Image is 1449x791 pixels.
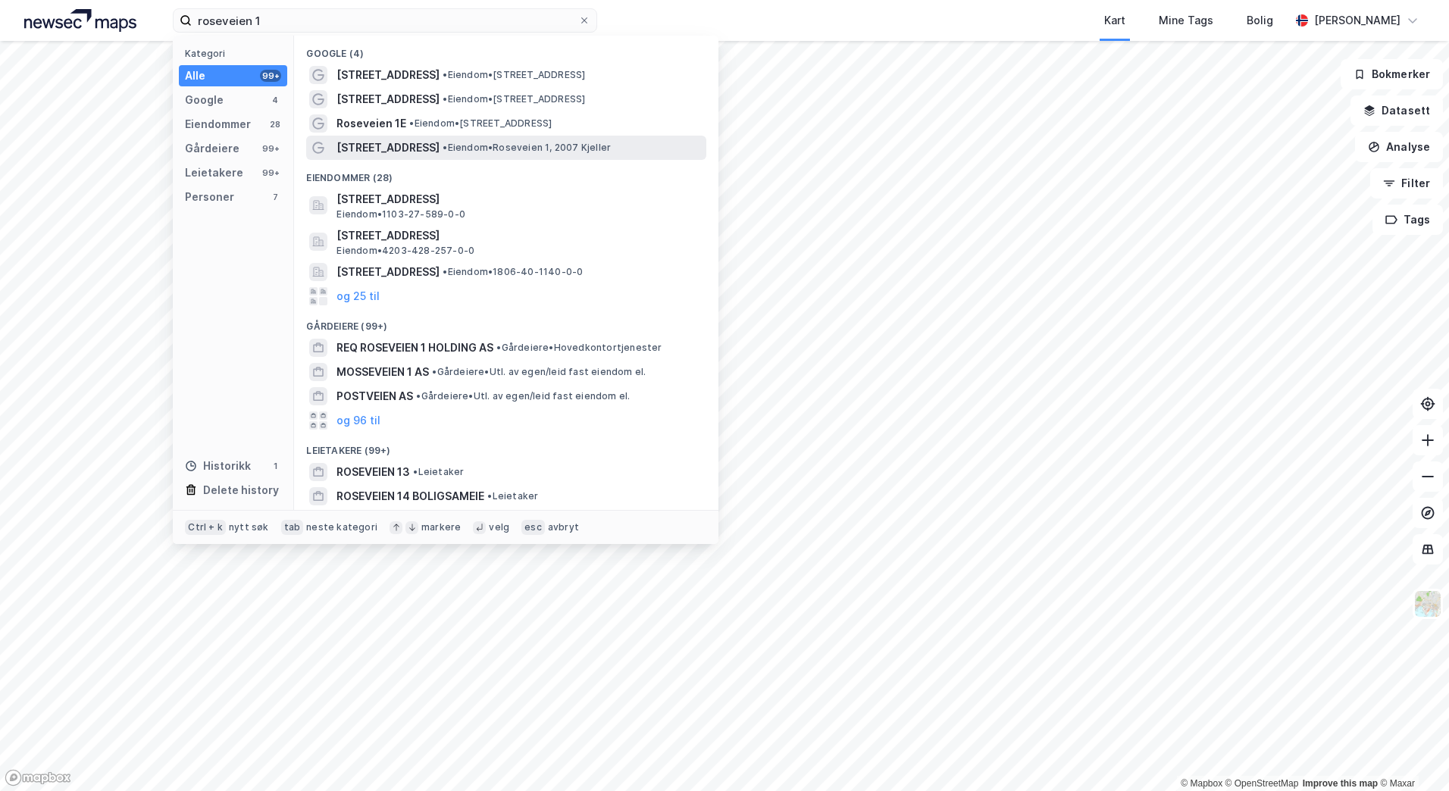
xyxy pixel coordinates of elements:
[421,521,461,533] div: markere
[432,366,646,378] span: Gårdeiere • Utl. av egen/leid fast eiendom el.
[294,160,718,187] div: Eiendommer (28)
[1373,718,1449,791] iframe: Chat Widget
[1159,11,1213,30] div: Mine Tags
[489,521,509,533] div: velg
[203,481,279,499] div: Delete history
[336,263,440,281] span: [STREET_ADDRESS]
[5,769,71,786] a: Mapbox homepage
[336,245,474,257] span: Eiendom • 4203-428-257-0-0
[336,387,413,405] span: POSTVEIEN AS
[1341,59,1443,89] button: Bokmerker
[1413,589,1442,618] img: Z
[185,91,224,109] div: Google
[336,139,440,157] span: [STREET_ADDRESS]
[409,117,414,129] span: •
[185,188,234,206] div: Personer
[294,433,718,460] div: Leietakere (99+)
[1225,778,1299,789] a: OpenStreetMap
[1355,132,1443,162] button: Analyse
[1373,718,1449,791] div: Kontrollprogram for chat
[496,342,662,354] span: Gårdeiere • Hovedkontortjenester
[185,115,251,133] div: Eiendommer
[548,521,579,533] div: avbryt
[192,9,578,32] input: Søk på adresse, matrikkel, gårdeiere, leietakere eller personer
[281,520,304,535] div: tab
[1247,11,1273,30] div: Bolig
[336,487,484,505] span: ROSEVEIEN 14 BOLIGSAMEIE
[306,521,377,533] div: neste kategori
[1370,168,1443,199] button: Filter
[229,521,269,533] div: nytt søk
[336,208,465,220] span: Eiendom • 1103-27-589-0-0
[336,90,440,108] span: [STREET_ADDRESS]
[487,490,538,502] span: Leietaker
[269,118,281,130] div: 28
[416,390,630,402] span: Gårdeiere • Utl. av egen/leid fast eiendom el.
[24,9,136,32] img: logo.a4113a55bc3d86da70a041830d287a7e.svg
[336,227,700,245] span: [STREET_ADDRESS]
[521,520,545,535] div: esc
[336,339,493,357] span: REQ ROSEVEIEN 1 HOLDING AS
[1372,205,1443,235] button: Tags
[336,66,440,84] span: [STREET_ADDRESS]
[185,48,287,59] div: Kategori
[294,36,718,63] div: Google (4)
[443,69,447,80] span: •
[1104,11,1125,30] div: Kart
[443,93,585,105] span: Eiendom • [STREET_ADDRESS]
[416,390,421,402] span: •
[1181,778,1222,789] a: Mapbox
[260,167,281,179] div: 99+
[1303,778,1378,789] a: Improve this map
[336,463,410,481] span: ROSEVEIEN 13
[269,94,281,106] div: 4
[336,287,380,305] button: og 25 til
[260,70,281,82] div: 99+
[443,69,585,81] span: Eiendom • [STREET_ADDRESS]
[336,190,700,208] span: [STREET_ADDRESS]
[336,363,429,381] span: MOSSEVEIEN 1 AS
[413,466,418,477] span: •
[409,117,552,130] span: Eiendom • [STREET_ADDRESS]
[1350,95,1443,126] button: Datasett
[269,460,281,472] div: 1
[336,114,406,133] span: Roseveien 1E
[432,366,437,377] span: •
[185,67,205,85] div: Alle
[443,93,447,105] span: •
[269,191,281,203] div: 7
[185,457,251,475] div: Historikk
[496,342,501,353] span: •
[443,142,447,153] span: •
[260,142,281,155] div: 99+
[336,411,380,430] button: og 96 til
[185,139,239,158] div: Gårdeiere
[443,266,447,277] span: •
[443,266,583,278] span: Eiendom • 1806-40-1140-0-0
[413,466,464,478] span: Leietaker
[1314,11,1400,30] div: [PERSON_NAME]
[185,164,243,182] div: Leietakere
[443,142,611,154] span: Eiendom • Roseveien 1, 2007 Kjeller
[294,308,718,336] div: Gårdeiere (99+)
[487,490,492,502] span: •
[185,520,226,535] div: Ctrl + k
